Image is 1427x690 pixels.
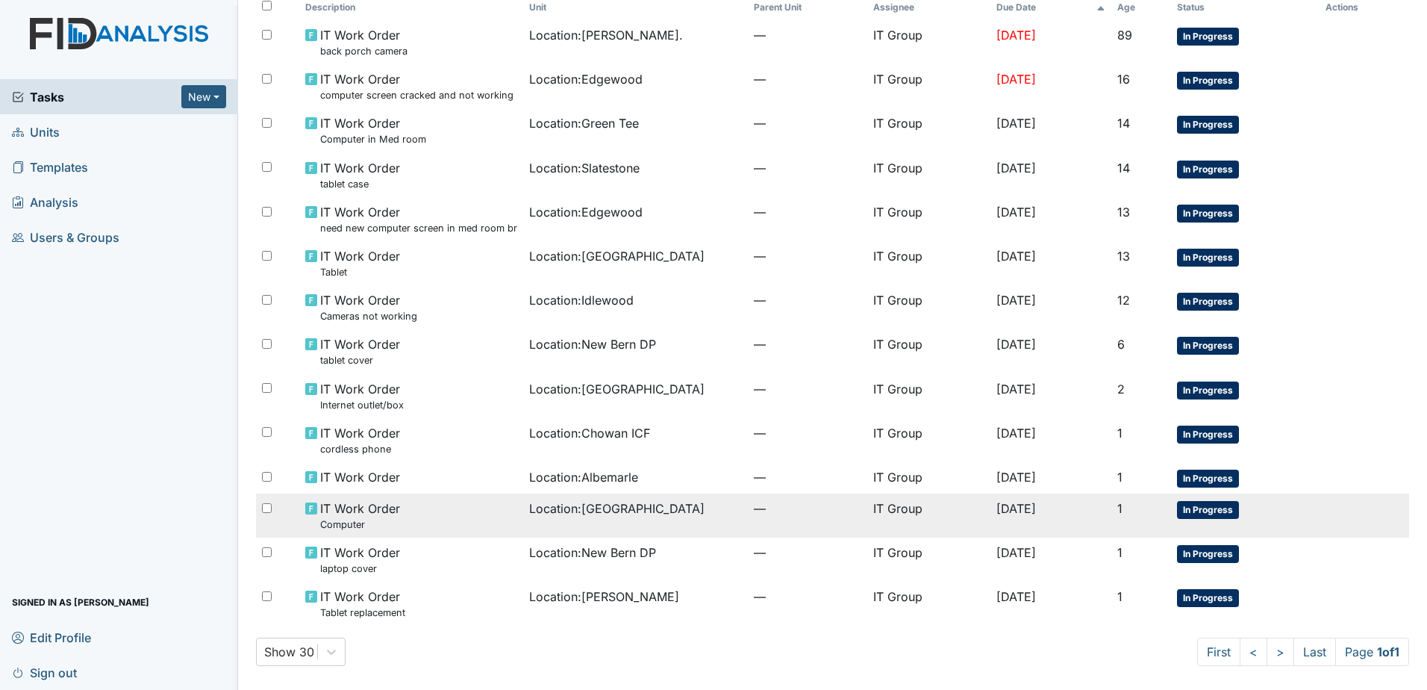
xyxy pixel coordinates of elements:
span: — [754,335,861,353]
span: 6 [1117,337,1125,352]
td: IT Group [867,108,990,152]
span: Location : Albemarle [529,468,638,486]
span: In Progress [1177,293,1239,311]
span: [DATE] [996,28,1036,43]
span: Location : Slatestone [529,159,640,177]
span: Location : Idlewood [529,291,634,309]
td: IT Group [867,241,990,285]
span: — [754,247,861,265]
span: Location : Edgewood [529,70,643,88]
span: In Progress [1177,470,1239,488]
td: IT Group [867,197,990,241]
span: In Progress [1177,337,1239,355]
span: IT Work Order computer screen cracked and not working need new one [320,70,518,102]
span: IT Work Order Internet outlet/box [320,380,404,412]
span: In Progress [1177,205,1239,223]
span: In Progress [1177,426,1239,444]
small: need new computer screen in med room broken dont work [320,221,518,235]
span: — [754,500,861,517]
span: Location : [PERSON_NAME] [529,588,679,606]
small: Computer in Med room [320,132,426,146]
span: Sign out [12,661,77,684]
span: In Progress [1177,501,1239,519]
span: Location : Green Tee [529,114,639,132]
span: 1 [1117,426,1122,441]
strong: 1 of 1 [1377,644,1399,659]
span: — [754,544,861,562]
span: 13 [1117,205,1130,220]
button: New [181,85,226,108]
small: Internet outlet/box [320,398,404,412]
span: — [754,380,861,398]
td: IT Group [867,329,990,373]
span: IT Work Order tablet case [320,159,400,191]
span: [DATE] [996,72,1036,87]
a: Tasks [12,88,181,106]
span: IT Work Order Tablet [320,247,400,279]
small: Cameras not working [320,309,417,323]
nav: task-pagination [1197,638,1409,666]
span: [DATE] [996,589,1036,604]
a: > [1267,638,1294,666]
span: In Progress [1177,72,1239,90]
td: IT Group [867,462,990,494]
td: IT Group [867,494,990,538]
span: Location : Chowan ICF [529,424,650,442]
span: 12 [1117,293,1130,308]
span: — [754,203,861,221]
span: IT Work Order Cameras not working [320,291,417,323]
span: IT Work Order [320,468,400,486]
small: tablet cover [320,353,400,367]
small: Tablet [320,265,400,279]
span: [DATE] [996,382,1036,397]
span: Edit Profile [12,626,91,649]
span: [DATE] [996,470,1036,485]
span: — [754,114,861,132]
span: In Progress [1177,545,1239,563]
span: 2 [1117,382,1125,397]
small: tablet case [320,177,400,191]
span: [DATE] [996,293,1036,308]
td: IT Group [867,418,990,462]
span: In Progress [1177,161,1239,178]
span: IT Work Order Computer [320,500,400,532]
span: 14 [1117,161,1130,175]
span: Location : New Bern DP [529,544,656,562]
a: < [1240,638,1267,666]
span: IT Work Order Tablet replacement [320,588,405,620]
small: laptop cover [320,562,400,576]
span: IT Work Order tablet cover [320,335,400,367]
span: IT Work Order back porch camera [320,26,408,58]
span: 1 [1117,501,1122,516]
span: Location : [GEOGRAPHIC_DATA] [529,380,705,398]
span: Location : [GEOGRAPHIC_DATA] [529,247,705,265]
td: IT Group [867,64,990,108]
span: Templates [12,155,88,178]
span: — [754,159,861,177]
span: In Progress [1177,589,1239,607]
span: — [754,70,861,88]
small: computer screen cracked and not working need new one [320,88,518,102]
span: 89 [1117,28,1132,43]
span: 1 [1117,470,1122,485]
a: First [1197,638,1240,666]
span: In Progress [1177,28,1239,46]
span: Location : [PERSON_NAME]. [529,26,683,44]
span: — [754,291,861,309]
span: IT Work Order cordless phone [320,424,400,456]
span: [DATE] [996,501,1036,516]
span: [DATE] [996,545,1036,560]
span: 13 [1117,249,1130,264]
span: [DATE] [996,116,1036,131]
input: Toggle All Rows Selected [262,1,272,10]
span: In Progress [1177,116,1239,134]
span: [DATE] [996,426,1036,441]
small: Tablet replacement [320,606,405,620]
span: 16 [1117,72,1130,87]
span: In Progress [1177,249,1239,267]
span: — [754,588,861,606]
a: Last [1293,638,1336,666]
small: back porch camera [320,44,408,58]
span: 14 [1117,116,1130,131]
